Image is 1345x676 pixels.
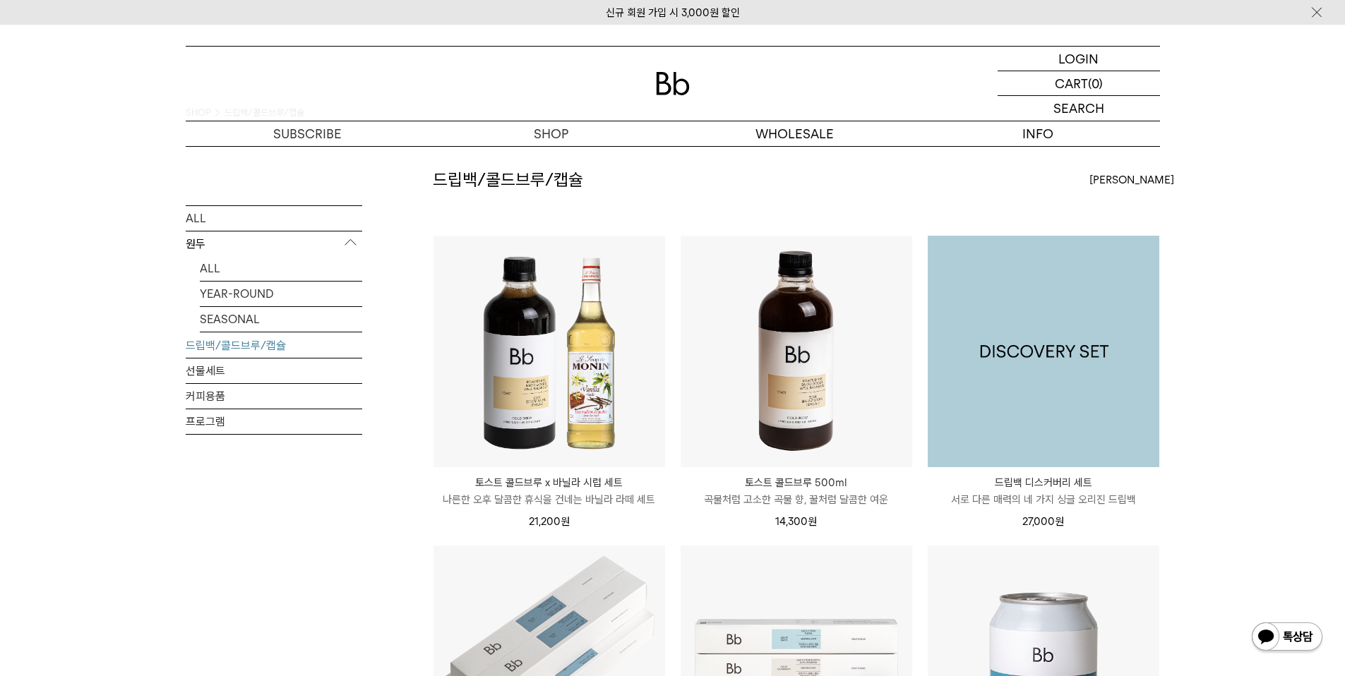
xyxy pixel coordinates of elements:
[928,491,1159,508] p: 서로 다른 매력의 네 가지 싱글 오리진 드립백
[200,306,362,331] a: SEASONAL
[998,47,1160,71] a: LOGIN
[200,281,362,306] a: YEAR-ROUND
[434,491,665,508] p: 나른한 오후 달콤한 휴식을 건네는 바닐라 라떼 세트
[681,491,912,508] p: 곡물처럼 고소한 곡물 향, 꿀처럼 달콤한 여운
[1022,515,1064,528] span: 27,000
[429,121,673,146] a: SHOP
[681,236,912,467] img: 토스트 콜드브루 500ml
[775,515,817,528] span: 14,300
[186,121,429,146] a: SUBSCRIBE
[928,474,1159,491] p: 드립백 디스커버리 세트
[434,474,665,491] p: 토스트 콜드브루 x 바닐라 시럽 세트
[434,236,665,467] img: 토스트 콜드브루 x 바닐라 시럽 세트
[1250,621,1324,655] img: 카카오톡 채널 1:1 채팅 버튼
[1055,515,1064,528] span: 원
[681,474,912,491] p: 토스트 콜드브루 500ml
[606,6,740,19] a: 신규 회원 가입 시 3,000원 할인
[998,71,1160,96] a: CART (0)
[928,236,1159,467] img: 1000001174_add2_035.jpg
[200,255,362,280] a: ALL
[916,121,1160,146] p: INFO
[433,168,583,192] h2: 드립백/콜드브루/캡슐
[656,72,690,95] img: 로고
[186,332,362,357] a: 드립백/콜드브루/캡슐
[1058,47,1099,71] p: LOGIN
[186,383,362,408] a: 커피용품
[561,515,570,528] span: 원
[928,236,1159,467] a: 드립백 디스커버리 세트
[1089,171,1174,188] span: [PERSON_NAME]
[928,474,1159,508] a: 드립백 디스커버리 세트 서로 다른 매력의 네 가지 싱글 오리진 드립백
[673,121,916,146] p: WHOLESALE
[186,409,362,433] a: 프로그램
[186,358,362,382] a: 선물세트
[186,231,362,256] p: 원두
[529,515,570,528] span: 21,200
[1053,96,1104,121] p: SEARCH
[681,474,912,508] a: 토스트 콜드브루 500ml 곡물처럼 고소한 곡물 향, 꿀처럼 달콤한 여운
[1055,71,1088,95] p: CART
[1088,71,1103,95] p: (0)
[434,474,665,508] a: 토스트 콜드브루 x 바닐라 시럽 세트 나른한 오후 달콤한 휴식을 건네는 바닐라 라떼 세트
[186,205,362,230] a: ALL
[808,515,817,528] span: 원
